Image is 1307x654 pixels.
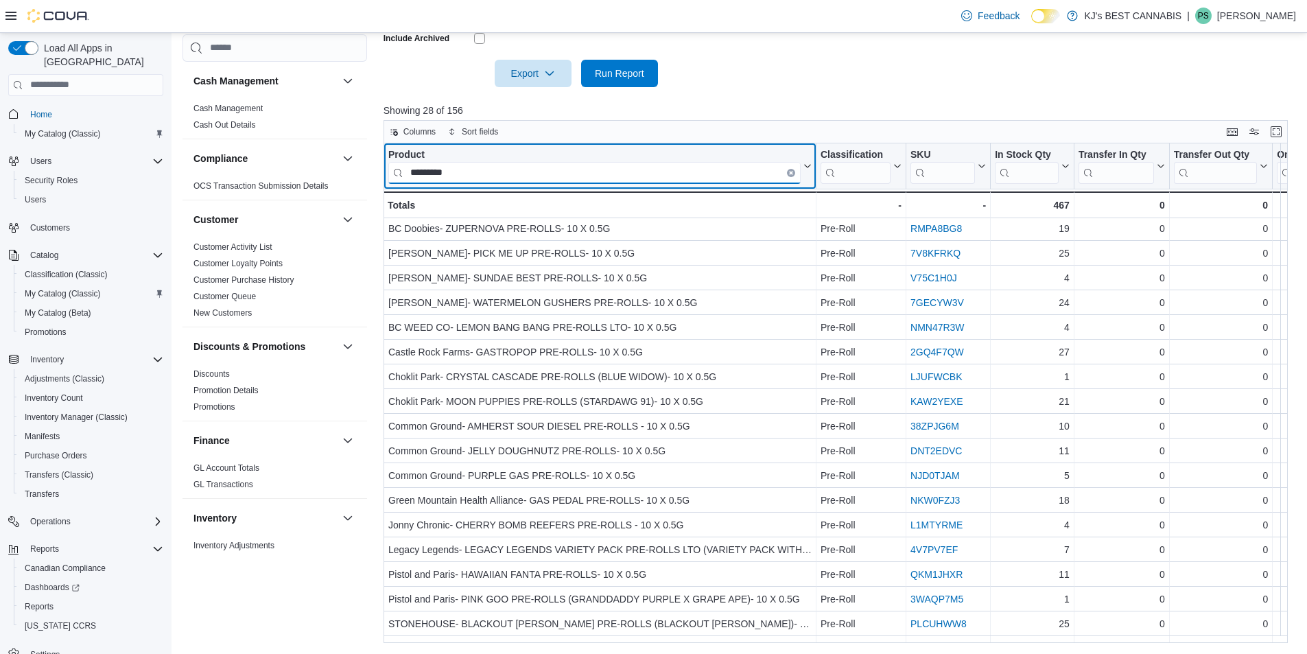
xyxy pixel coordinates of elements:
[581,60,658,87] button: Run Report
[25,373,104,384] span: Adjustments (Classic)
[910,421,959,432] a: 38ZPJG6M
[956,2,1025,30] a: Feedback
[995,294,1070,311] div: 24
[1174,418,1268,434] div: 0
[910,618,967,629] a: PLCUHWW8
[388,418,812,434] div: Common Ground- AMHERST SOUR DIESEL PRE-ROLLS - 10 X 0.5G
[1079,148,1165,183] button: Transfer In Qty
[388,492,812,509] div: Green Mountain Health Alliance- GAS PEDAL PRE-ROLLS- 10 X 0.5G
[182,239,367,327] div: Customer
[910,495,960,506] a: NKW0FZJ3
[30,156,51,167] span: Users
[193,511,337,525] button: Inventory
[38,41,163,69] span: Load All Apps in [GEOGRAPHIC_DATA]
[30,544,59,554] span: Reports
[19,390,163,406] span: Inventory Count
[25,128,101,139] span: My Catalog (Classic)
[19,447,163,464] span: Purchase Orders
[19,172,163,189] span: Security Roles
[25,620,96,631] span: [US_STATE] CCRS
[388,344,812,360] div: Castle Rock Farms- GASTROPOP PRE-ROLLS- 10 X 0.5G
[1173,197,1267,213] div: 0
[3,218,169,237] button: Customers
[388,319,812,336] div: BC WEED CO- LEMON BANG BANG PRE-ROLLS LTO- 10 X 0.5G
[25,194,46,205] span: Users
[995,245,1070,261] div: 25
[910,197,986,213] div: -
[995,344,1070,360] div: 27
[19,409,163,425] span: Inventory Manager (Classic)
[821,541,902,558] div: Pre-Roll
[388,220,812,237] div: BC Doobies- ZUPERNOVA PRE-ROLLS- 10 X 0.5G
[19,172,83,189] a: Security Roles
[388,393,812,410] div: Choklit Park- MOON PUPPIES PRE-ROLLS (STARDAWG 91)- 10 X 0.5G
[19,305,163,321] span: My Catalog (Beta)
[25,582,80,593] span: Dashboards
[193,340,305,353] h3: Discounts & Promotions
[1246,124,1262,140] button: Display options
[19,191,163,208] span: Users
[193,74,337,88] button: Cash Management
[1079,492,1165,509] div: 0
[910,519,963,530] a: L1MTYRME
[193,74,279,88] h3: Cash Management
[19,428,65,445] a: Manifests
[1198,8,1209,24] span: PS
[388,270,812,286] div: [PERSON_NAME]- SUNDAE BEST PRE-ROLLS- 10 X 0.5G
[193,541,274,550] a: Inventory Adjustments
[910,594,963,605] a: 3WAQP7M5
[1079,393,1165,410] div: 0
[3,350,169,369] button: Inventory
[27,9,89,23] img: Cova
[193,511,237,525] h3: Inventory
[995,393,1070,410] div: 21
[193,340,337,353] button: Discounts & Promotions
[1217,8,1296,24] p: [PERSON_NAME]
[25,307,91,318] span: My Catalog (Beta)
[821,369,902,385] div: Pre-Roll
[19,467,163,483] span: Transfers (Classic)
[821,148,891,183] div: Classification
[30,354,64,365] span: Inventory
[388,369,812,385] div: Choklit Park- CRYSTAL CASCADE PRE-ROLLS (BLUE WIDOW)- 10 X 0.5G
[14,124,169,143] button: My Catalog (Classic)
[995,369,1070,385] div: 1
[19,560,111,576] a: Canadian Compliance
[995,566,1070,583] div: 11
[821,319,902,336] div: Pre-Roll
[995,443,1070,459] div: 11
[19,618,102,634] a: [US_STATE] CCRS
[1085,8,1182,24] p: KJ's BEST CANNABIS
[821,148,902,183] button: Classification
[787,168,795,176] button: Clear input
[821,344,902,360] div: Pre-Roll
[3,104,169,124] button: Home
[193,242,272,253] span: Customer Activity List
[995,517,1070,533] div: 4
[821,245,902,261] div: Pre-Roll
[19,560,163,576] span: Canadian Compliance
[19,191,51,208] a: Users
[14,388,169,408] button: Inventory Count
[821,517,902,533] div: Pre-Roll
[1174,541,1268,558] div: 0
[388,245,812,261] div: [PERSON_NAME]- PICK ME UP PRE-ROLLS- 10 X 0.5G
[1079,517,1165,533] div: 0
[19,324,163,340] span: Promotions
[19,428,163,445] span: Manifests
[25,431,60,442] span: Manifests
[1079,148,1154,161] div: Transfer In Qty
[19,486,64,502] a: Transfers
[19,598,163,615] span: Reports
[182,178,367,200] div: Compliance
[1079,467,1165,484] div: 0
[340,73,356,89] button: Cash Management
[30,222,70,233] span: Customers
[910,322,965,333] a: NMN47R3W
[14,284,169,303] button: My Catalog (Classic)
[910,445,962,456] a: DNT2EDVC
[14,303,169,323] button: My Catalog (Beta)
[388,467,812,484] div: Common Ground- PURPLE GAS PRE-ROLLS- 10 X 0.5G
[910,470,960,481] a: NJD0TJAM
[19,409,133,425] a: Inventory Manager (Classic)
